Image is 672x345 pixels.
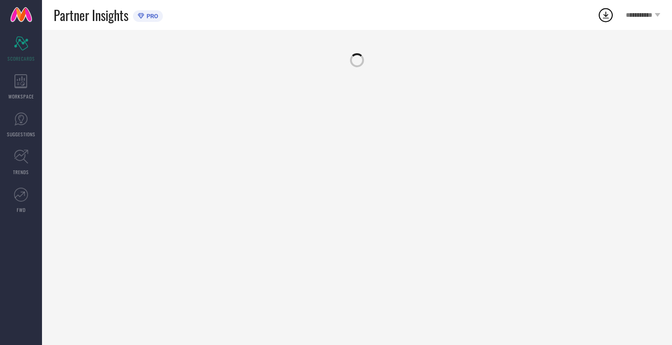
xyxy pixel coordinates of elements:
span: FWD [17,206,26,213]
span: TRENDS [13,169,29,176]
span: WORKSPACE [8,93,34,100]
span: SUGGESTIONS [7,131,35,138]
div: Open download list [597,7,614,23]
span: Partner Insights [54,6,128,25]
span: SCORECARDS [7,55,35,62]
span: PRO [144,13,158,20]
